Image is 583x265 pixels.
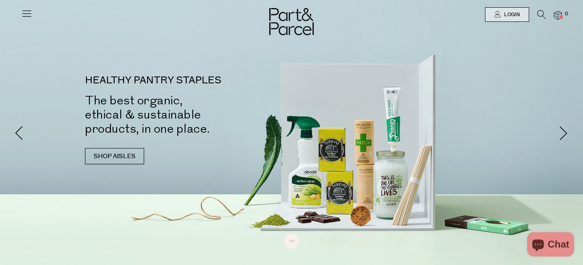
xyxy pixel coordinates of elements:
p: HEALTHY PANTRY STAPLES [85,76,304,85]
img: Part&Parcel [269,8,314,35]
inbox-online-store-chat: Shopify online store chat [525,232,577,259]
a: Login [485,7,529,22]
a: 0 [554,11,562,19]
a: SHOP AISLES [85,148,144,164]
span: Login [502,11,520,18]
span: 0 [563,11,570,18]
h2: The best organic, ethical & sustainable products, in one place. [85,93,304,136]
